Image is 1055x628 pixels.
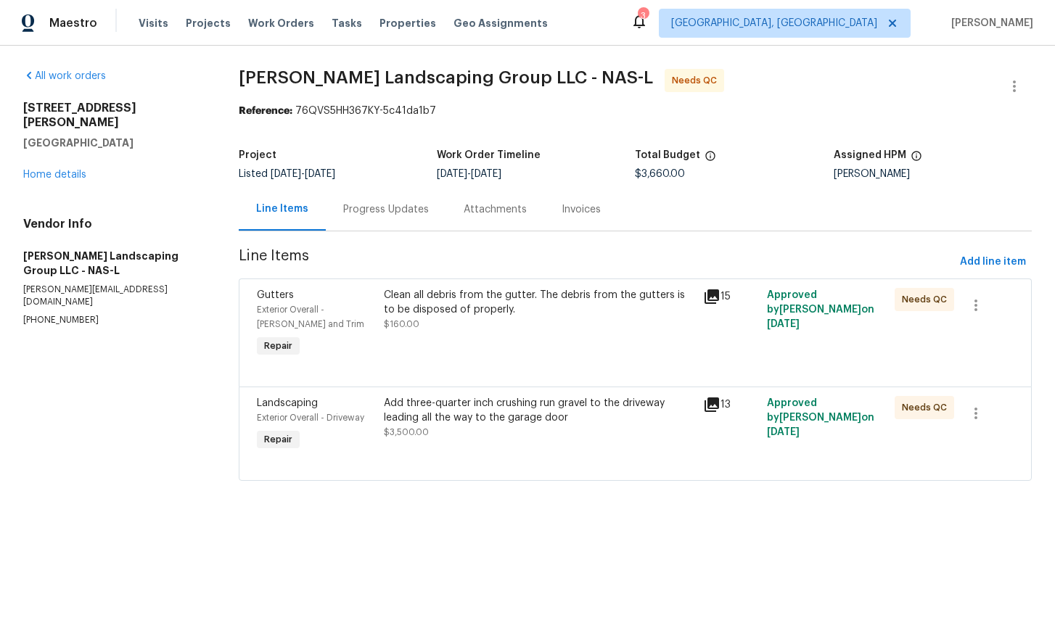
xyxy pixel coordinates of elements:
span: [DATE] [271,169,301,179]
div: Clean all debris from the gutter. The debris from the gutters is to be disposed of properly. [384,288,694,317]
span: Approved by [PERSON_NAME] on [767,398,874,437]
span: [DATE] [305,169,335,179]
div: 76QVS5HH367KY-5c41da1b7 [239,104,1032,118]
h5: [GEOGRAPHIC_DATA] [23,136,204,150]
span: Properties [379,16,436,30]
div: [PERSON_NAME] [834,169,1032,179]
h5: Project [239,150,276,160]
span: Tasks [332,18,362,28]
h5: Total Budget [635,150,700,160]
span: Repair [258,432,298,447]
span: Needs QC [672,73,723,88]
span: [DATE] [767,427,800,437]
b: Reference: [239,106,292,116]
div: 13 [703,396,758,413]
div: Progress Updates [343,202,429,217]
span: Geo Assignments [453,16,548,30]
span: $160.00 [384,320,419,329]
span: - [271,169,335,179]
span: Exterior Overall - Driveway [257,413,364,422]
span: Maestro [49,16,97,30]
span: [PERSON_NAME] Landscaping Group LLC - NAS-L [239,69,653,86]
div: Line Items [256,202,308,216]
span: [DATE] [437,169,467,179]
span: [DATE] [471,169,501,179]
p: [PERSON_NAME][EMAIL_ADDRESS][DOMAIN_NAME] [23,284,204,308]
div: 3 [638,9,648,23]
span: Repair [258,339,298,353]
h5: Work Order Timeline [437,150,541,160]
h4: Vendor Info [23,217,204,231]
div: Invoices [562,202,601,217]
div: 15 [703,288,758,305]
span: Add line item [960,253,1026,271]
span: Visits [139,16,168,30]
span: [GEOGRAPHIC_DATA], [GEOGRAPHIC_DATA] [671,16,877,30]
span: Needs QC [902,400,953,415]
span: $3,660.00 [635,169,685,179]
span: Projects [186,16,231,30]
span: Line Items [239,249,954,276]
a: All work orders [23,71,106,81]
span: Work Orders [248,16,314,30]
span: Landscaping [257,398,318,408]
div: Attachments [464,202,527,217]
h5: Assigned HPM [834,150,906,160]
h5: [PERSON_NAME] Landscaping Group LLC - NAS-L [23,249,204,278]
span: [DATE] [767,319,800,329]
button: Add line item [954,249,1032,276]
p: [PHONE_NUMBER] [23,314,204,326]
span: The total cost of line items that have been proposed by Opendoor. This sum includes line items th... [705,150,716,169]
span: $3,500.00 [384,428,429,437]
span: Approved by [PERSON_NAME] on [767,290,874,329]
span: The hpm assigned to this work order. [911,150,922,169]
span: Exterior Overall - [PERSON_NAME] and Trim [257,305,364,329]
div: Add three-quarter inch crushing run gravel to the driveway leading all the way to the garage door [384,396,694,425]
span: [PERSON_NAME] [945,16,1033,30]
span: Gutters [257,290,294,300]
a: Home details [23,170,86,180]
span: - [437,169,501,179]
span: Listed [239,169,335,179]
h2: [STREET_ADDRESS][PERSON_NAME] [23,101,204,130]
span: Needs QC [902,292,953,307]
